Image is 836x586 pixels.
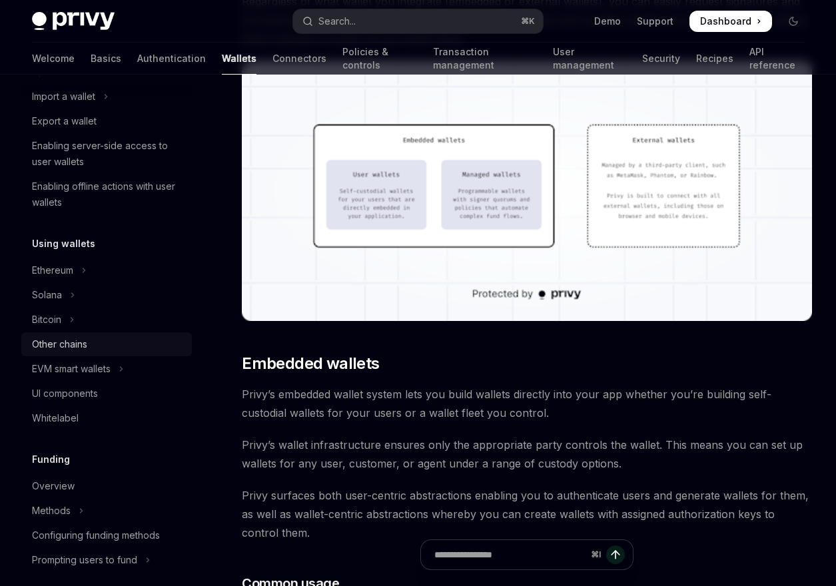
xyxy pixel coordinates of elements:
a: Security [642,43,680,75]
div: Prompting users to fund [32,552,137,568]
div: Bitcoin [32,312,61,328]
span: Privy surfaces both user-centric abstractions enabling you to authenticate users and generate wal... [242,486,812,542]
div: Methods [32,503,71,519]
span: Privy’s embedded wallet system lets you build wallets directly into your app whether you’re build... [242,385,812,422]
input: Ask a question... [434,540,586,569]
div: Whitelabel [32,410,79,426]
button: Toggle EVM smart wallets section [21,357,192,381]
span: ⌘ K [521,16,535,27]
button: Open search [293,9,544,33]
div: Import a wallet [32,89,95,105]
a: UI components [21,382,192,406]
button: Toggle Prompting users to fund section [21,548,192,572]
a: User management [553,43,626,75]
img: images/walletoverview.png [242,61,812,321]
a: Overview [21,474,192,498]
span: Embedded wallets [242,353,379,374]
a: Dashboard [689,11,772,32]
a: Configuring funding methods [21,523,192,547]
a: Recipes [696,43,733,75]
button: Toggle Ethereum section [21,258,192,282]
div: Overview [32,478,75,494]
div: Ethereum [32,262,73,278]
a: Export a wallet [21,109,192,133]
div: UI components [32,386,98,402]
a: Welcome [32,43,75,75]
a: Policies & controls [342,43,417,75]
button: Toggle Bitcoin section [21,308,192,332]
h5: Using wallets [32,236,95,252]
a: Connectors [272,43,326,75]
a: Other chains [21,332,192,356]
a: Enabling offline actions with user wallets [21,174,192,214]
a: Authentication [137,43,206,75]
a: Transaction management [433,43,536,75]
div: Enabling offline actions with user wallets [32,178,184,210]
a: Demo [594,15,621,28]
div: Enabling server-side access to user wallets [32,138,184,170]
div: Search... [318,13,356,29]
h5: Funding [32,451,70,467]
span: Privy’s wallet infrastructure ensures only the appropriate party controls the wallet. This means ... [242,436,812,473]
img: dark logo [32,12,115,31]
div: EVM smart wallets [32,361,111,377]
a: Support [637,15,673,28]
a: Basics [91,43,121,75]
a: Enabling server-side access to user wallets [21,134,192,174]
div: Configuring funding methods [32,527,160,543]
button: Send message [606,545,625,564]
a: Wallets [222,43,256,75]
a: API reference [749,43,804,75]
div: Other chains [32,336,87,352]
div: Export a wallet [32,113,97,129]
div: Solana [32,287,62,303]
button: Toggle Methods section [21,499,192,523]
button: Toggle dark mode [783,11,804,32]
button: Toggle Import a wallet section [21,85,192,109]
a: Whitelabel [21,406,192,430]
button: Toggle Solana section [21,283,192,307]
span: Dashboard [700,15,751,28]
